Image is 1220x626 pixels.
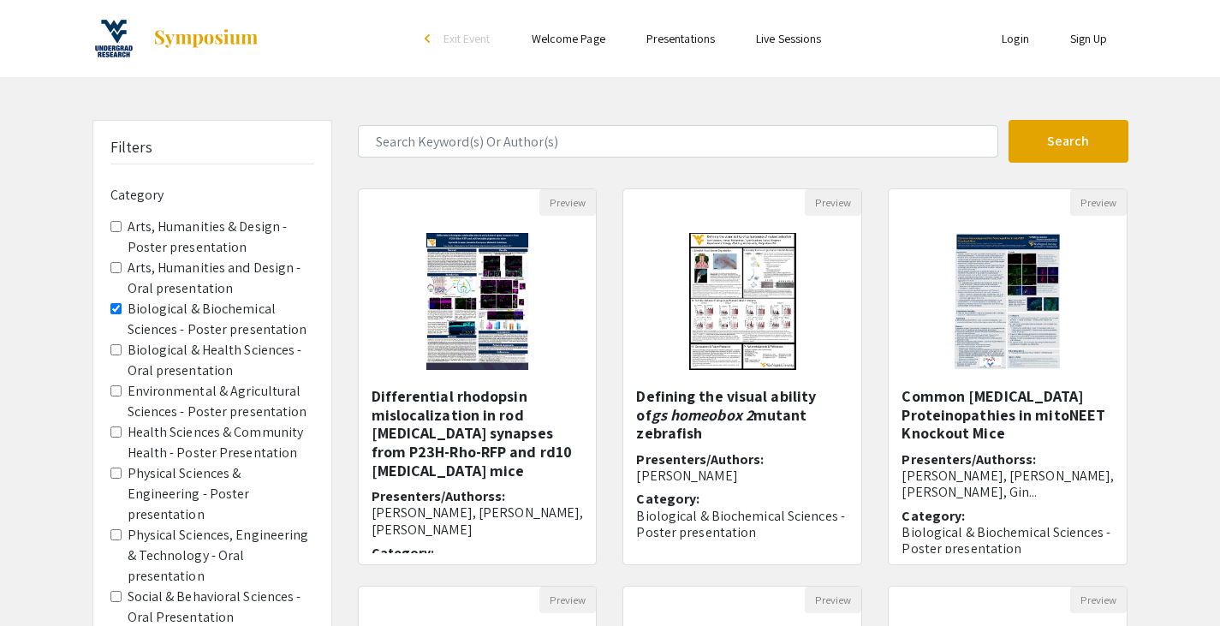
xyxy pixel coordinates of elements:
[128,422,314,463] label: Health Sciences & Community Health - Poster Presentation
[128,525,314,587] label: Physical Sciences, Engineering & Technology - Oral presentation
[13,549,73,613] iframe: Chat
[636,467,737,485] span: [PERSON_NAME]
[1070,31,1108,46] a: Sign Up
[652,405,753,425] em: gs homeobox 2
[622,188,862,565] div: Open Presentation <p><strong>Defining the visual ability of <em>gs homeobox 2</em> mutant zebrafi...
[1009,120,1128,163] button: Search
[636,387,848,443] h5: Defining the visual ability of mutant zebrafish
[805,189,861,216] button: Preview
[756,31,821,46] a: Live Sessions
[128,463,314,525] label: Physical Sciences & Engineering - Poster presentation
[128,381,314,422] label: Environmental & Agricultural Sciences - Poster presentation
[128,258,314,299] label: Arts, Humanities and Design - Oral presentation
[372,387,584,480] h5: Differential rhodopsin mislocalization in rod [MEDICAL_DATA] synapses from P23H-Rho-RFP and rd10 ...
[358,188,598,565] div: Open Presentation <p><span style="color: rgb(0, 0, 0);">Differential rhodopsin mislocalization in...
[443,31,491,46] span: Exit Event
[636,451,848,484] h6: Presenters/Authors:
[1070,587,1127,613] button: Preview
[110,138,153,157] h5: Filters
[1070,189,1127,216] button: Preview
[888,188,1128,565] div: Open Presentation <p>Common Neurodegenerative Proteinopathies in mitoNEET Knockout Mice</p>
[902,387,1114,443] h5: Common [MEDICAL_DATA] Proteinopathies in mitoNEET Knockout Mice
[128,340,314,381] label: Biological & Health Sciences - Oral presentation
[372,544,435,562] span: Category:
[408,216,548,387] img: <p><span style="color: rgb(0, 0, 0);">Differential rhodopsin mislocalization in rod photoreceptor...
[128,299,314,340] label: Biological & Biochemical Sciences - Poster presentation
[110,187,314,203] h6: Category
[358,125,998,158] input: Search Keyword(s) Or Author(s)
[805,587,861,613] button: Preview
[372,488,584,538] h6: Presenters/Authorss:
[902,524,1114,557] p: Biological & Biochemical Sciences - Poster presentation
[92,17,135,60] img: 8th Annual Spring Undergraduate Research Symposium
[372,504,584,538] span: [PERSON_NAME], [PERSON_NAME], [PERSON_NAME]
[128,217,314,258] label: Arts, Humanities & Design - Poster presentation
[532,31,605,46] a: Welcome Page
[902,451,1114,501] h6: Presenters/Authorss:
[539,587,596,613] button: Preview
[672,216,813,387] img: <p><strong>Defining the visual ability of <em>gs homeobox 2</em> mutant zebrafish</strong></p>
[646,31,715,46] a: Presentations
[902,467,1114,501] span: [PERSON_NAME], [PERSON_NAME], [PERSON_NAME], Gin...
[425,33,435,44] div: arrow_back_ios
[937,216,1079,387] img: <p>Common Neurodegenerative Proteinopathies in mitoNEET Knockout Mice</p>
[636,553,686,571] span: Mentor:
[636,490,699,508] span: Category:
[902,507,965,525] span: Category:
[539,189,596,216] button: Preview
[92,17,259,60] a: 8th Annual Spring Undergraduate Research Symposium
[636,508,848,540] p: Biological & Biochemical Sciences - Poster presentation
[152,28,259,49] img: Symposium by ForagerOne
[1002,31,1029,46] a: Login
